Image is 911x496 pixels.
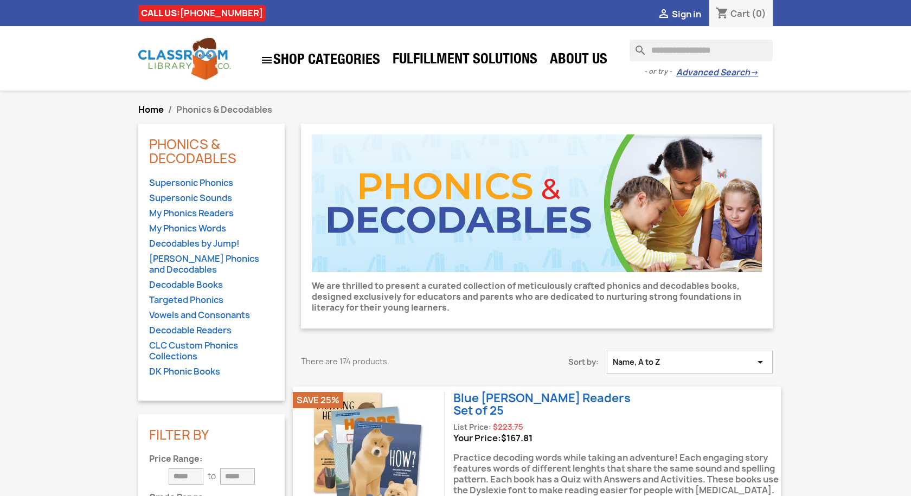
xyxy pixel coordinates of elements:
span: Phonics & Decodables [176,104,272,115]
i:  [260,54,273,67]
a: [PERSON_NAME] Phonics and Decodables [149,253,274,276]
i:  [657,8,670,21]
span: Sign in [672,8,701,20]
img: CLC_Phonics_And_Decodables.jpg [312,134,762,272]
a:  Sign in [657,8,701,20]
i:  [754,357,767,368]
a: My Phonics Words [149,223,274,235]
a: [PHONE_NUMBER] [180,7,263,19]
a: About Us [544,50,613,72]
a: My Phonics Readers [149,208,274,220]
i: search [630,40,643,53]
div: CALL US: [138,5,266,21]
a: Decodable Books [149,279,274,292]
span: Cart [730,8,750,20]
a: Home [138,104,164,115]
a: Advanced Search→ [676,67,758,78]
a: Supersonic Phonics [149,177,274,190]
input: Search [630,40,773,61]
a: Supersonic Sounds [149,192,274,205]
span: - or try - [644,66,676,77]
span: Sort by: [504,357,607,368]
p: Price Range: [149,455,274,464]
img: Classroom Library Company [138,38,230,80]
a: Targeted Phonics [149,294,274,307]
div: Your Price: [453,433,781,443]
li: Save 25% [293,392,343,408]
p: to [208,471,216,482]
a: DK Phonic Books [149,366,274,378]
a: SHOP CATEGORIES [255,48,386,72]
p: We are thrilled to present a curated collection of meticulously crafted phonics and decodables bo... [312,281,762,313]
a: Decodables by Jump! [149,238,274,250]
p: There are 174 products. [301,356,488,367]
a: CLC Custom Phonics Collections [149,340,274,363]
span: List Price: [453,422,491,432]
p: Filter By [149,428,274,442]
a: Fulfillment Solutions [387,50,543,72]
a: Decodable Readers [149,325,274,337]
a: Phonics & Decodables [149,135,236,168]
a: Vowels and Consonants [149,310,274,322]
span: Regular price [493,422,523,433]
span: Price [501,432,533,444]
i: shopping_cart [716,8,729,21]
button: Sort by selection [607,351,773,373]
a: Blue [PERSON_NAME] ReadersSet of 25 [453,390,631,418]
span: (0) [752,8,766,20]
span: → [750,67,758,78]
